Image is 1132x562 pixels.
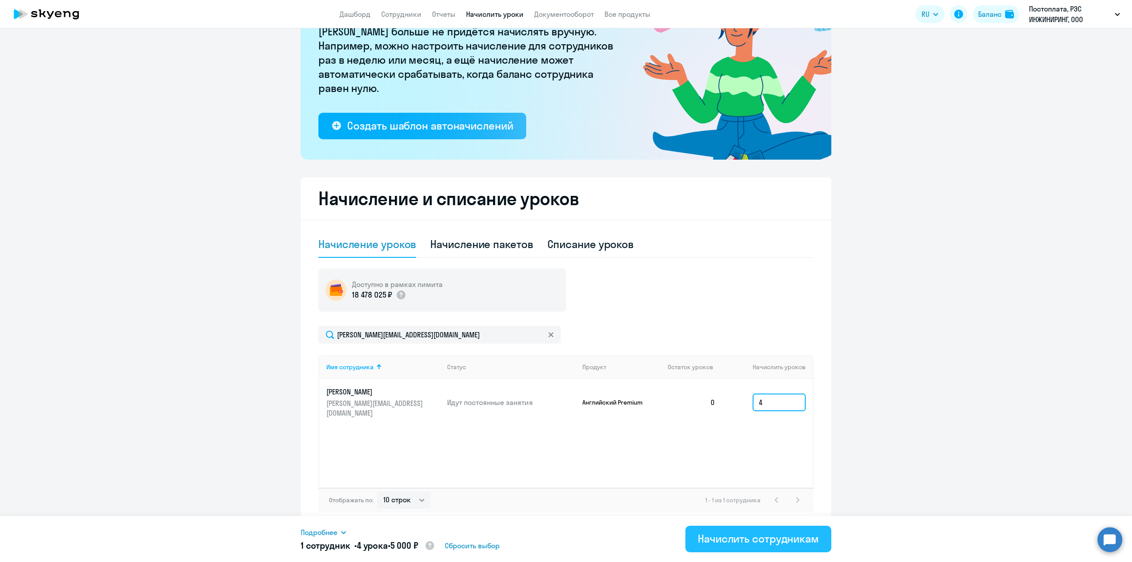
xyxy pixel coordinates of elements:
[352,279,443,289] h5: Доступно в рамках лимита
[326,387,440,418] a: [PERSON_NAME][PERSON_NAME][EMAIL_ADDRESS][DOMAIN_NAME]
[447,398,575,407] p: Идут постоянные занятия
[1005,10,1014,19] img: balance
[604,10,650,19] a: Все продукты
[381,10,421,19] a: Сотрудники
[318,188,814,209] h2: Начисление и списание уроков
[352,289,392,301] p: 18 478 025 ₽
[466,10,524,19] a: Начислить уроки
[318,24,619,95] p: [PERSON_NAME] больше не придётся начислять вручную. Например, можно настроить начисление для сотр...
[1025,4,1124,25] button: Постоплата, РЭС ИНЖИНИРИНГ, ООО
[390,540,418,551] span: 5 000 ₽
[698,531,819,546] div: Начислить сотрудникам
[723,355,813,379] th: Начислить уроков
[973,5,1019,23] button: Балансbalance
[340,10,371,19] a: Дашборд
[318,237,416,251] div: Начисление уроков
[432,10,455,19] a: Отчеты
[325,279,347,301] img: wallet-circle.png
[447,363,466,371] div: Статус
[347,119,513,133] div: Создать шаблон автоначислений
[301,539,435,553] h5: 1 сотрудник • •
[922,9,929,19] span: RU
[668,363,723,371] div: Остаток уроков
[301,527,337,538] span: Подробнее
[661,379,723,426] td: 0
[430,237,533,251] div: Начисление пакетов
[582,363,606,371] div: Продукт
[357,540,388,551] span: 4 урока
[326,363,440,371] div: Имя сотрудника
[326,387,425,397] p: [PERSON_NAME]
[547,237,634,251] div: Списание уроков
[326,363,374,371] div: Имя сотрудника
[668,363,713,371] span: Остаток уроков
[318,113,526,139] button: Создать шаблон автоначислений
[978,9,1002,19] div: Баланс
[326,398,425,418] p: [PERSON_NAME][EMAIL_ADDRESS][DOMAIN_NAME]
[1029,4,1111,25] p: Постоплата, РЭС ИНЖИНИРИНГ, ООО
[582,398,649,406] p: Английский Premium
[329,496,374,504] span: Отображать по:
[685,526,831,552] button: Начислить сотрудникам
[915,5,945,23] button: RU
[447,363,575,371] div: Статус
[318,326,561,344] input: Поиск по имени, email, продукту или статусу
[534,10,594,19] a: Документооборот
[582,363,661,371] div: Продукт
[445,540,500,551] span: Сбросить выбор
[705,496,761,504] span: 1 - 1 из 1 сотрудника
